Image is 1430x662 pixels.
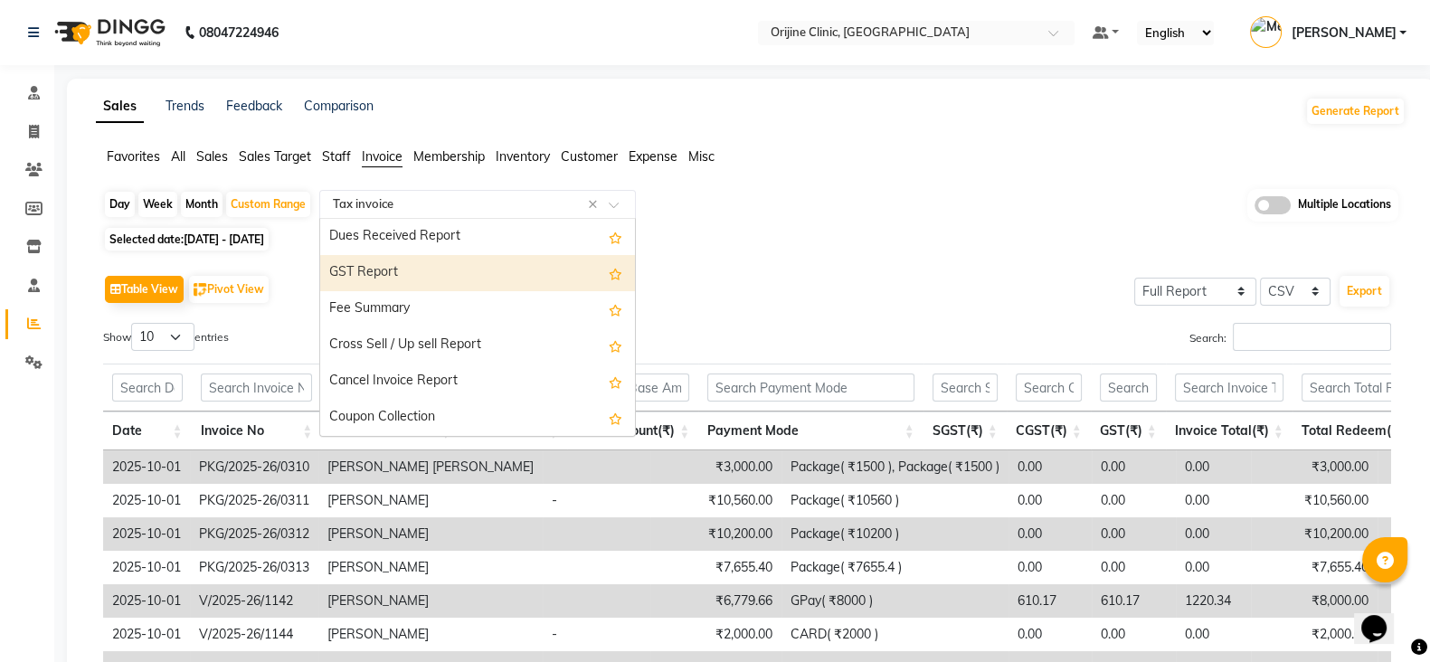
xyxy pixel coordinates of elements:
span: Add this report to Favorites List [609,226,622,248]
div: Fee Summary [320,291,635,327]
iframe: chat widget [1354,590,1412,644]
div: Dues Received Report [320,219,635,255]
td: ₹7,655.40 [1251,551,1378,584]
td: ₹8,000.00 [1251,584,1378,618]
td: [PERSON_NAME] [318,584,543,618]
td: ₹10,200.00 [1251,517,1378,551]
b: 08047224946 [199,7,279,58]
td: GPay( ₹8000 ) [781,584,1009,618]
input: Search Payment Mode [707,374,914,402]
td: 2025-10-01 [103,584,190,618]
label: Show entries [103,323,229,351]
span: Multiple Locations [1298,196,1391,214]
span: Inventory [496,148,550,165]
td: Package( ₹10560 ) [781,484,1009,517]
td: 2025-10-01 [103,450,190,484]
td: ₹3,000.00 [1251,450,1378,484]
td: ₹2,000.00 [1251,618,1378,651]
td: 0.00 [1176,551,1251,584]
img: pivot.png [194,283,207,297]
td: ₹10,560.00 [1251,484,1378,517]
span: Membership [413,148,485,165]
input: Search SGST(₹) [933,374,998,402]
span: Add this report to Favorites List [609,298,622,320]
td: 0.00 [1092,618,1176,651]
td: 0.00 [1176,517,1251,551]
td: ₹6,779.66 [650,584,781,618]
td: [PERSON_NAME] [318,618,543,651]
input: Search Invoice Total(₹) [1175,374,1283,402]
a: Comparison [304,98,374,114]
span: Customer [561,148,618,165]
span: Invoice [362,148,402,165]
input: Search: [1233,323,1391,351]
td: ₹2,000.00 [650,618,781,651]
td: ₹3,000.00 [650,450,781,484]
div: Cancel Invoice Report [320,364,635,400]
td: [PERSON_NAME] [318,551,543,584]
input: Search Total Redeem(₹) [1302,374,1418,402]
td: 0.00 [1092,517,1176,551]
button: Generate Report [1307,99,1404,124]
span: All [171,148,185,165]
td: Package( ₹7655.4 ) [781,551,1009,584]
span: Misc [688,148,715,165]
td: 0.00 [1092,450,1176,484]
div: Month [181,192,223,217]
span: Add this report to Favorites List [609,335,622,356]
span: Add this report to Favorites List [609,407,622,429]
label: Search: [1189,323,1391,351]
span: Sales Target [239,148,311,165]
td: 0.00 [1009,618,1092,651]
div: Week [138,192,177,217]
td: V/2025-26/1142 [190,584,318,618]
td: 1220.34 [1176,584,1251,618]
td: 2025-10-01 [103,484,190,517]
td: [PERSON_NAME] [318,517,543,551]
td: Package( ₹10200 ) [781,517,1009,551]
th: Date: activate to sort column ascending [103,411,192,450]
div: Custom Range [226,192,310,217]
img: logo [46,7,170,58]
div: Day [105,192,135,217]
span: Favorites [107,148,160,165]
td: 0.00 [1176,484,1251,517]
th: Invoice Total(₹): activate to sort column ascending [1166,411,1293,450]
button: Export [1340,276,1389,307]
td: 0.00 [1176,450,1251,484]
th: Total Redeem(₹): activate to sort column ascending [1293,411,1427,450]
td: PKG/2025-26/0313 [190,551,318,584]
td: 610.17 [1092,584,1176,618]
td: PKG/2025-26/0310 [190,450,318,484]
td: PKG/2025-26/0311 [190,484,318,517]
span: Add this report to Favorites List [609,371,622,392]
td: 0.00 [1009,484,1092,517]
span: [DATE] - [DATE] [184,232,264,246]
div: Cross Sell / Up sell Report [320,327,635,364]
td: ₹10,560.00 [650,484,781,517]
td: - [543,618,650,651]
td: 2025-10-01 [103,551,190,584]
td: 2025-10-01 [103,618,190,651]
td: CARD( ₹2000 ) [781,618,1009,651]
input: Search CGST(₹) [1016,374,1082,402]
ng-dropdown-panel: Options list [319,218,636,437]
td: 0.00 [1092,551,1176,584]
th: Payment Mode: activate to sort column ascending [698,411,923,450]
th: SGST(₹): activate to sort column ascending [923,411,1007,450]
img: Meenakshi Dikonda [1250,16,1282,48]
td: 610.17 [1009,584,1092,618]
a: Sales [96,90,144,123]
td: 0.00 [1092,484,1176,517]
span: Add this report to Favorites List [609,262,622,284]
div: Coupon Collection [320,400,635,436]
th: Invoice No: activate to sort column ascending [192,411,322,450]
input: Search Invoice No [201,374,313,402]
a: Trends [166,98,204,114]
span: Clear all [588,195,603,214]
span: Staff [322,148,351,165]
input: Search GST(₹) [1100,374,1157,402]
td: ₹10,200.00 [650,517,781,551]
button: Pivot View [189,276,269,303]
td: 0.00 [1009,517,1092,551]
